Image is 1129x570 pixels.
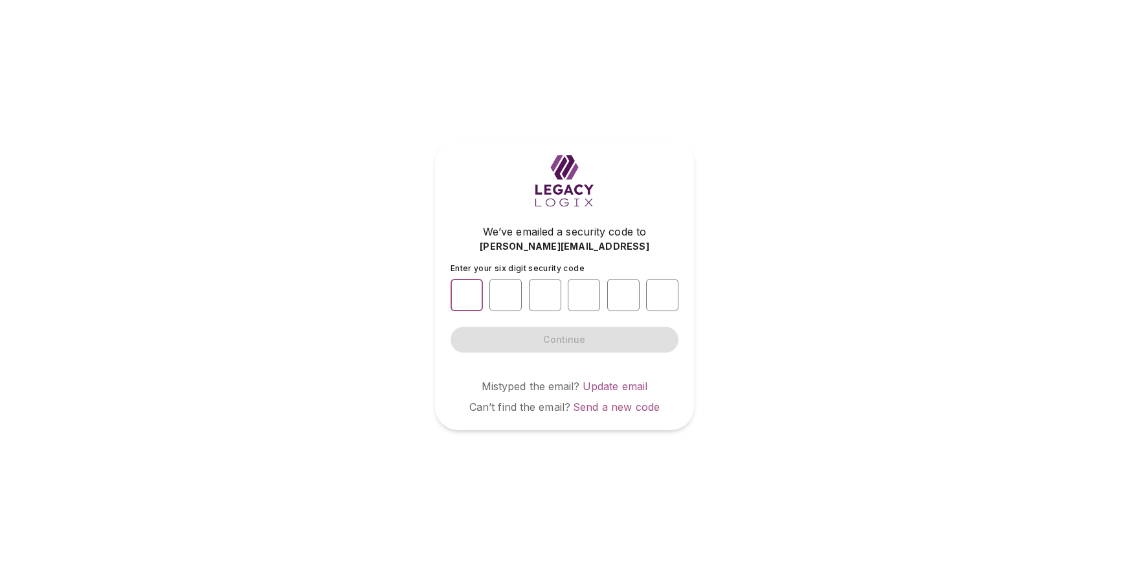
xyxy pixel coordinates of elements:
a: Update email [583,380,648,393]
span: We’ve emailed a security code to [483,224,646,239]
span: Mistyped the email? [482,380,580,393]
span: Enter your six digit security code [451,263,585,273]
a: Send a new code [573,400,660,413]
span: Can’t find the email? [469,400,570,413]
span: [PERSON_NAME][EMAIL_ADDRESS] [480,240,649,253]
